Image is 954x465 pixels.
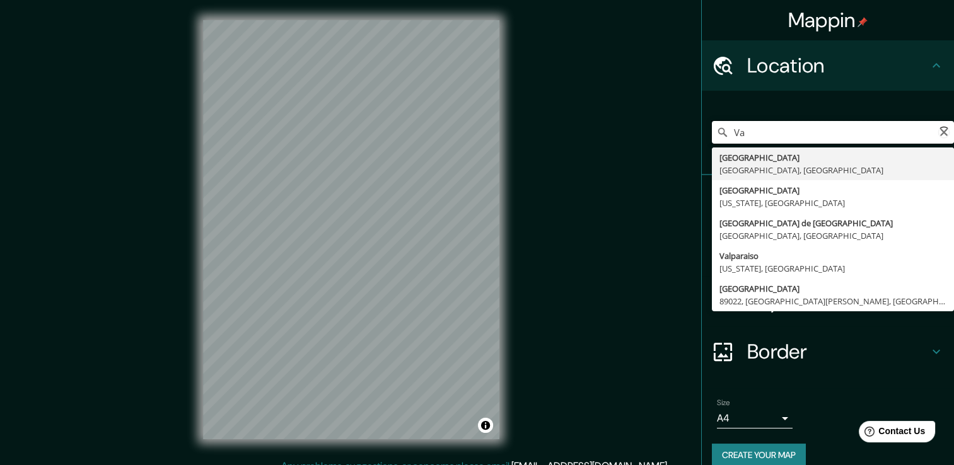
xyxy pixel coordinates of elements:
h4: Mappin [788,8,868,33]
canvas: Map [203,20,499,439]
div: A4 [717,408,793,428]
h4: Border [747,339,929,364]
div: Style [702,226,954,276]
img: pin-icon.png [858,17,868,27]
h4: Location [747,53,929,78]
input: Pick your city or area [712,121,954,144]
div: Pins [702,175,954,226]
div: Border [702,326,954,377]
div: [GEOGRAPHIC_DATA] [719,184,946,197]
div: Layout [702,276,954,326]
div: [US_STATE], [GEOGRAPHIC_DATA] [719,197,946,209]
div: Location [702,40,954,91]
h4: Layout [747,289,929,314]
div: 89022, [GEOGRAPHIC_DATA][PERSON_NAME], [GEOGRAPHIC_DATA], [GEOGRAPHIC_DATA], [GEOGRAPHIC_DATA] [719,295,946,307]
div: [GEOGRAPHIC_DATA], [GEOGRAPHIC_DATA] [719,164,946,176]
div: [GEOGRAPHIC_DATA] [719,151,946,164]
div: [GEOGRAPHIC_DATA] [719,282,946,295]
div: [US_STATE], [GEOGRAPHIC_DATA] [719,262,946,275]
div: Valparaiso [719,250,946,262]
iframe: Help widget launcher [842,416,940,451]
div: [GEOGRAPHIC_DATA] de [GEOGRAPHIC_DATA] [719,217,946,229]
label: Size [717,398,730,408]
button: Toggle attribution [478,418,493,433]
div: [GEOGRAPHIC_DATA], [GEOGRAPHIC_DATA] [719,229,946,242]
